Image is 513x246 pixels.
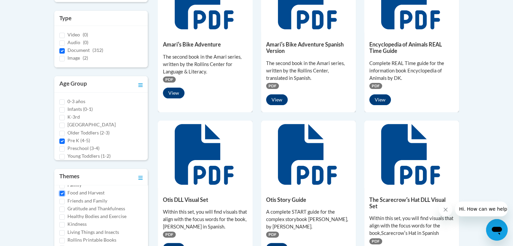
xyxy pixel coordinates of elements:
[163,76,176,83] span: PDF
[67,236,116,244] label: Rollins Printable Books
[138,80,143,89] a: Toggle collapse
[163,208,248,230] div: Within this set, you will find visuals that align with the focus words for the book, [PERSON_NAME...
[59,14,143,22] h3: Type
[67,228,119,236] label: Living Things and Insects
[67,189,105,196] label: Food and Harvest
[369,196,454,210] h5: The Scarecrowʹs Hat DLL Visual Set
[67,39,80,45] span: Audio
[59,172,79,182] h3: Themes
[67,129,110,136] label: Older Toddlers (2-3)
[163,53,248,75] div: The second book in the Amari series, written by the Rollins Center for Language & Literacy.
[439,203,452,216] iframe: Close message
[266,60,351,82] div: The second book in the Amari series, written by the Rollins Center, translated in Spanish.
[67,47,90,53] span: Document
[67,121,116,128] label: [GEOGRAPHIC_DATA]
[266,208,351,230] div: A complete START guide for the complex storybook [PERSON_NAME], by [PERSON_NAME].
[266,94,288,105] button: View
[83,39,88,45] span: (0)
[4,5,55,10] span: Hi. How can we help?
[138,172,143,182] a: Toggle collapse
[369,94,391,105] button: View
[67,137,90,144] label: Pre K (4-5)
[163,232,176,238] span: PDF
[67,197,107,205] label: Friends and Family
[67,181,82,189] label: Family
[67,55,80,61] span: Image
[83,55,88,61] span: (2)
[163,41,248,48] h5: Amariʹs Bike Adventure
[455,202,508,216] iframe: Message from company
[486,219,508,241] iframe: Button to launch messaging window
[59,80,87,89] h3: Age Group
[163,88,184,98] button: View
[67,213,126,220] label: Healthy Bodies and Exercise
[266,41,351,54] h5: Amariʹs Bike Adventure Spanish Version
[67,105,93,113] label: Infants (0-1)
[83,32,88,37] span: (0)
[92,47,103,53] span: (312)
[266,232,279,238] span: PDF
[67,220,87,228] label: Kindness
[369,215,454,237] div: Within this set, you will find visuals that align with the focus words for the book,Scarecrowʹs H...
[369,41,454,54] h5: Encyclopedia of Animals REAL Time Guide
[369,238,382,244] span: PDF
[67,113,80,121] label: K-3rd
[163,196,248,203] h5: Otis DLL Visual Set
[67,205,125,212] label: Gratitude and Thankfulness
[67,145,99,152] label: Preschool (3-4)
[67,152,111,160] label: Young Toddlers (1-2)
[369,60,454,82] div: Complete REAL Time guide for the information book Encyclopedia of Animals by DK.
[67,32,80,37] span: Video
[369,83,382,89] span: PDF
[67,98,85,105] label: 0-3 años
[266,83,279,89] span: PDF
[266,196,351,203] h5: Otis Story Guide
